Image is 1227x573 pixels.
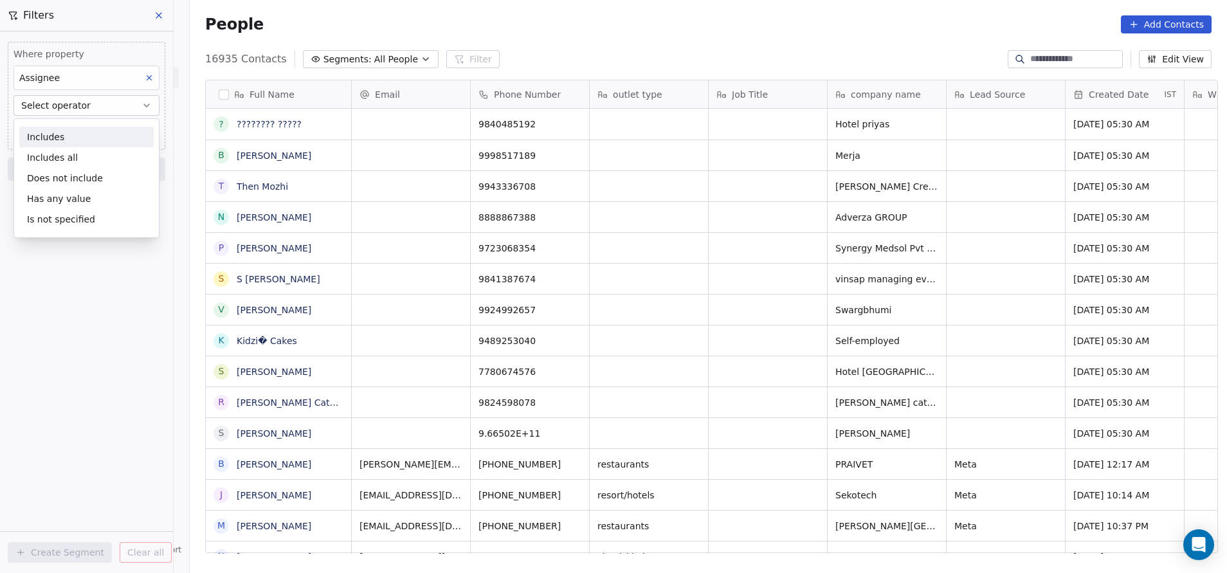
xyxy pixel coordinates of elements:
span: Meta [954,458,1057,471]
div: B [218,149,224,162]
div: Full Name [206,80,351,108]
a: ???????? ????? [237,119,302,129]
span: [DATE] 05:30 AM [1073,211,1176,224]
span: Merja [835,149,938,162]
button: Edit View [1139,50,1212,68]
span: 9943336708 [478,180,581,193]
a: S [PERSON_NAME] [237,274,320,284]
span: [DATE] 05:30 AM [1073,304,1176,316]
span: Self-employed [835,334,938,347]
a: Then Mozhi [237,181,288,192]
a: [PERSON_NAME] [237,459,311,469]
span: Swargbhumi [835,304,938,316]
span: Sekotech [835,489,938,502]
span: Synergy Medsol Pvt Ltd [835,242,938,255]
span: 7780674576 [478,365,581,378]
a: [PERSON_NAME] [237,305,311,315]
span: 9489253040 [478,334,581,347]
div: M [217,519,225,532]
span: [DATE] 10:14 AM [1073,489,1176,502]
div: S [219,365,224,378]
span: 9998517189 [478,149,581,162]
div: company name [828,80,946,108]
div: T [219,179,224,193]
span: [DATE] 05:30 AM [1073,273,1176,286]
span: IST [1165,89,1177,100]
span: [DATE] 05:30 AM [1073,149,1176,162]
span: 9840485192 [478,118,581,131]
span: 9.66502E+11 [478,427,581,440]
span: No [835,550,938,563]
div: J [220,488,223,502]
span: People [205,15,264,34]
span: Segments: [323,53,372,66]
span: Hotel [GEOGRAPHIC_DATA] [835,365,938,378]
div: Includes [19,127,154,147]
div: Created DateIST [1066,80,1184,108]
span: [EMAIL_ADDRESS][PERSON_NAME][DOMAIN_NAME] [359,550,462,563]
div: R [218,396,224,409]
div: S [219,426,224,440]
div: Lead Source [947,80,1065,108]
span: 9824598078 [478,396,581,409]
a: [PERSON_NAME] [237,212,311,223]
span: 8888867388 [478,211,581,224]
span: Full Name [250,88,295,101]
div: Is not specified [19,209,154,230]
span: 9723068354 [478,242,581,255]
a: [PERSON_NAME] [237,552,311,562]
a: [PERSON_NAME] [237,428,311,439]
div: N [218,210,224,224]
span: [EMAIL_ADDRESS][DOMAIN_NAME] [359,489,462,502]
span: restaurants [597,458,700,471]
span: PRAIVET [835,458,938,471]
span: [DATE] 05:30 AM [1073,550,1176,563]
div: Has any value [19,188,154,209]
span: Hotel priyas [835,118,938,131]
span: All People [374,53,418,66]
div: S [219,272,224,286]
div: Email [352,80,470,108]
a: Kidzi� Cakes [237,336,297,346]
span: resort/hotels [597,489,700,502]
span: [PERSON_NAME][EMAIL_ADDRESS][PERSON_NAME][DOMAIN_NAME] [359,458,462,471]
div: P [219,241,224,255]
span: [EMAIL_ADDRESS][DOMAIN_NAME] [359,520,462,532]
span: [DATE] 05:30 AM [1073,365,1176,378]
div: B [218,457,224,471]
span: [DATE] 05:30 AM [1073,242,1176,255]
span: vinsap managing events [835,273,938,286]
div: Suggestions [14,127,159,230]
span: company name [851,88,921,101]
span: [DATE] 12:17 AM [1073,458,1176,471]
div: ? [219,118,223,131]
a: [PERSON_NAME] [237,490,311,500]
span: cloud_kitchen [597,550,700,563]
a: [PERSON_NAME] Caterers [237,397,352,408]
span: [DATE] 05:30 AM [1073,118,1176,131]
span: [PHONE_NUMBER] [478,489,581,502]
span: restaurants [597,520,700,532]
span: 9924992657 [478,304,581,316]
div: outlet type [590,80,708,108]
span: [DATE] 05:30 AM [1073,396,1176,409]
span: [PHONE_NUMBER] [478,458,581,471]
a: [PERSON_NAME] [237,150,311,161]
span: Lead Source [970,88,1025,101]
div: Job Title [709,80,827,108]
span: [PERSON_NAME] Creamery's [835,180,938,193]
div: K [218,334,224,347]
div: grid [206,109,352,554]
button: Add Contacts [1121,15,1212,33]
div: Phone Number [471,80,589,108]
div: Open Intercom Messenger [1183,529,1214,560]
span: Phone Number [494,88,561,101]
a: [PERSON_NAME] [237,367,311,377]
div: Includes all [19,147,154,168]
span: 9841387674 [478,273,581,286]
div: Does not include [19,168,154,188]
span: Created Date [1089,88,1149,101]
span: [DATE] 05:30 AM [1073,180,1176,193]
span: Meta [954,489,1057,502]
span: Adverza GROUP [835,211,938,224]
